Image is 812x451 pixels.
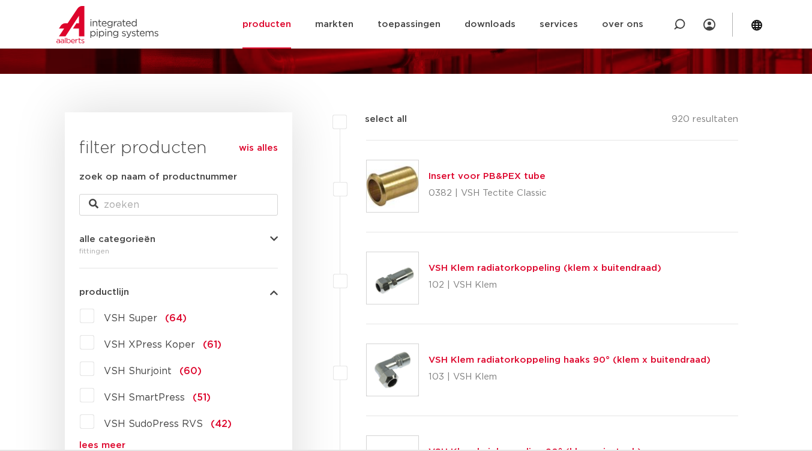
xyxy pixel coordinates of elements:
h3: filter producten [79,136,278,160]
span: (61) [203,340,221,350]
span: productlijn [79,288,129,297]
label: select all [347,112,407,127]
img: Thumbnail for Insert voor PB&PEX tube [367,160,418,212]
p: 0382 | VSH Tectite Classic [429,184,547,203]
p: 102 | VSH Klem [429,276,661,295]
span: (64) [165,313,187,323]
span: (51) [193,393,211,402]
a: wis alles [239,141,278,156]
a: lees meer [79,441,278,450]
a: VSH Klem radiatorkoppeling haaks 90° (klem x buitendraad) [429,356,711,365]
span: VSH Shurjoint [104,366,172,376]
span: VSH SudoPress RVS [104,419,203,429]
a: VSH Klem radiatorkoppeling (klem x buitendraad) [429,264,661,273]
a: Insert voor PB&PEX tube [429,172,546,181]
button: productlijn [79,288,278,297]
p: 103 | VSH Klem [429,368,711,387]
label: zoek op naam of productnummer [79,170,237,184]
input: zoeken [79,194,278,216]
span: VSH XPress Koper [104,340,195,350]
span: VSH Super [104,313,157,323]
span: (42) [211,419,232,429]
span: alle categorieën [79,235,155,244]
div: fittingen [79,244,278,258]
img: Thumbnail for VSH Klem radiatorkoppeling haaks 90° (klem x buitendraad) [367,344,418,396]
span: VSH SmartPress [104,393,185,402]
p: 920 resultaten [672,112,738,131]
img: Thumbnail for VSH Klem radiatorkoppeling (klem x buitendraad) [367,252,418,304]
span: (60) [179,366,202,376]
button: alle categorieën [79,235,278,244]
